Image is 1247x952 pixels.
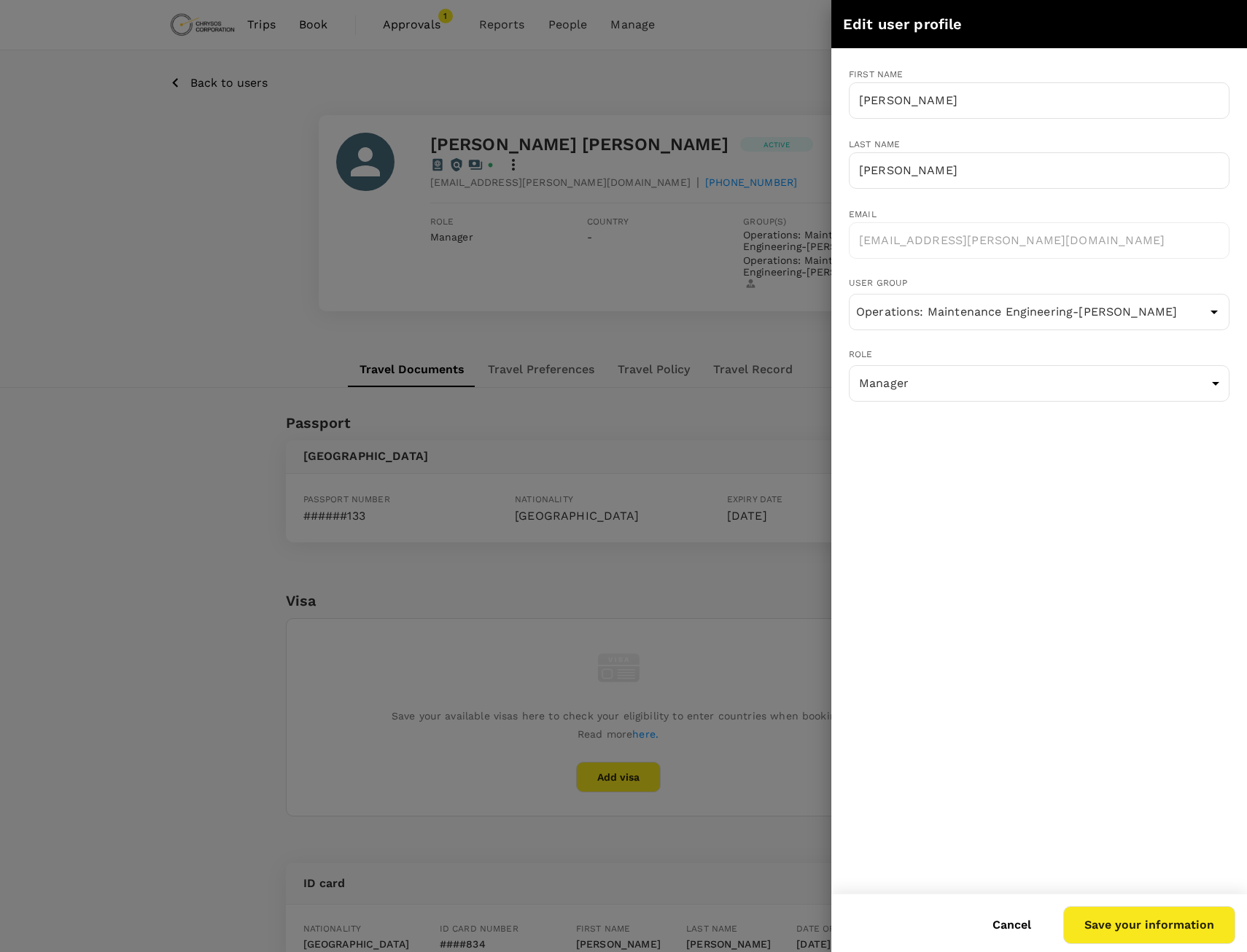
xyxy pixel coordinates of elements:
span: First name [849,69,904,79]
span: Last name [849,139,900,149]
button: close [1211,12,1235,36]
div: Edit user profile [843,12,1211,36]
span: User group [849,276,1229,291]
button: Open [1204,302,1224,322]
div: Manager [849,365,1229,402]
button: Save your information [1063,906,1235,944]
span: Role [849,348,1229,362]
button: Cancel [972,907,1052,943]
span: Email [849,209,877,219]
